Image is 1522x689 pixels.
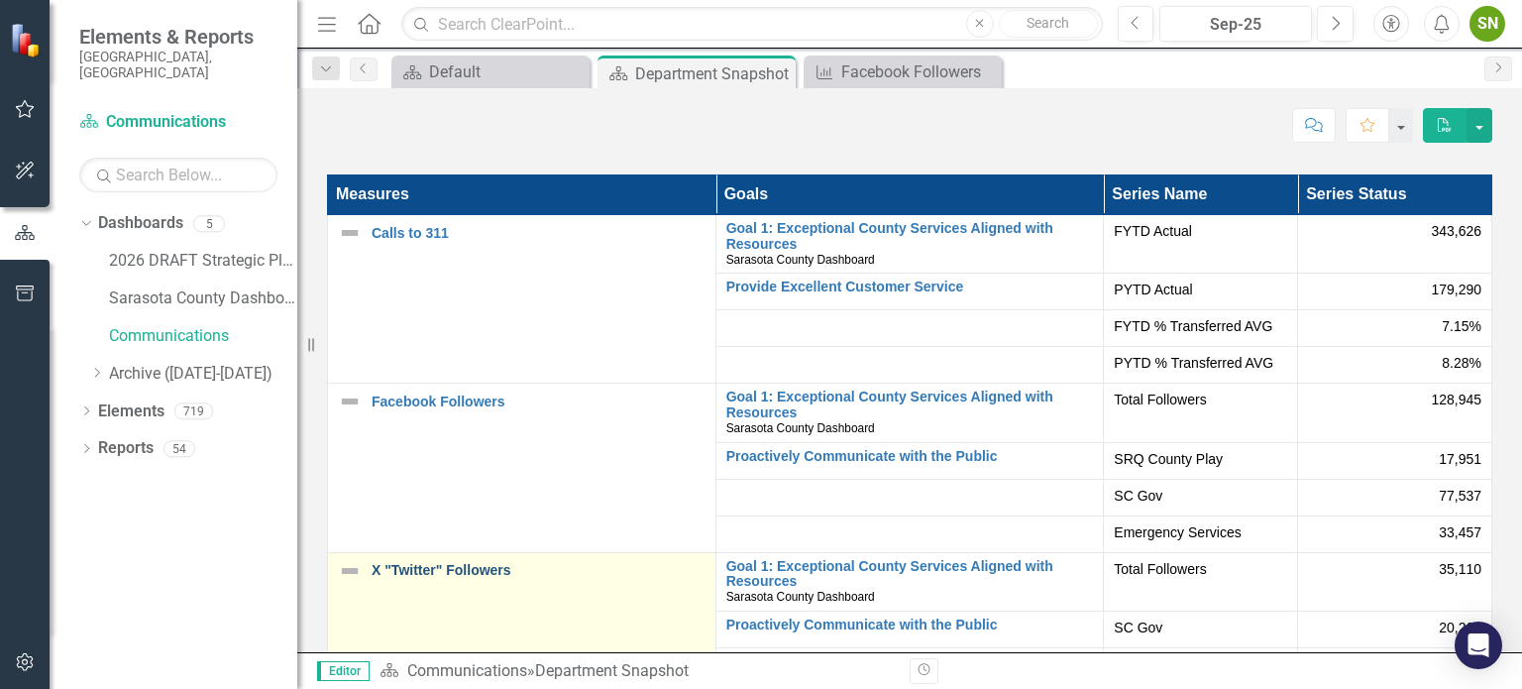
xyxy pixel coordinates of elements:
span: 20,265 [1439,618,1481,637]
span: 128,945 [1431,390,1481,409]
span: 8.28% [1442,353,1481,373]
td: Double-Click to Edit Right Click for Context Menu [328,384,716,552]
a: Calls to 311 [372,226,706,241]
td: Double-Click to Edit [1104,442,1298,479]
a: Facebook Followers [809,59,997,84]
span: FYTD Actual [1114,221,1287,241]
div: » [380,660,895,683]
td: Double-Click to Edit Right Click for Context Menu [715,552,1104,611]
span: Sarasota County Dashboard [726,590,875,604]
a: Proactively Communicate with the Public [726,618,1094,632]
a: Sarasota County Dashboard [109,287,297,310]
button: Sep-25 [1159,6,1312,42]
td: Double-Click to Edit [1298,442,1492,479]
td: Double-Click to Edit Right Click for Context Menu [715,384,1104,442]
span: 35,110 [1439,559,1481,579]
a: Provide Excellent Customer Service [726,280,1094,294]
a: Reports [98,437,154,460]
span: SC Gov [1114,486,1287,506]
td: Double-Click to Edit Right Click for Context Menu [715,274,1104,310]
div: 5 [193,215,225,232]
span: 33,457 [1439,522,1481,542]
td: Double-Click to Edit [1104,516,1298,552]
img: Not Defined [338,559,362,583]
td: Double-Click to Edit Right Click for Context Menu [715,611,1104,647]
a: Facebook Followers [372,395,706,409]
span: FYTD % Transferred AVG [1114,316,1287,336]
a: Dashboards [98,212,183,235]
a: Communications [109,325,297,348]
div: Department Snapshot [535,661,689,680]
a: Goal 1: Exceptional County Services Aligned with Resources [726,390,1094,420]
td: Double-Click to Edit [1298,479,1492,516]
button: SN [1469,6,1505,42]
img: Not Defined [338,390,362,413]
div: 719 [174,402,213,419]
div: Default [429,59,585,84]
a: Default [396,59,585,84]
span: SC Gov [1114,618,1287,637]
a: Goal 1: Exceptional County Services Aligned with Resources [726,559,1094,590]
span: SRQ County Play [1114,449,1287,469]
a: X "Twitter" Followers [372,563,706,578]
span: PYTD % Transferred AVG [1114,353,1287,373]
span: Sarasota County Dashboard [726,253,875,267]
img: Not Defined [338,221,362,245]
a: Goal 1: Exceptional County Services Aligned with Resources [726,221,1094,252]
span: Search [1027,15,1069,31]
td: Double-Click to Edit [1104,647,1298,684]
input: Search Below... [79,158,277,192]
div: Department Snapshot [635,61,791,86]
input: Search ClearPoint... [401,7,1102,42]
td: Double-Click to Edit Right Click for Context Menu [328,215,716,384]
a: 2026 DRAFT Strategic Plan [109,250,297,273]
div: Open Intercom Messenger [1455,622,1502,669]
button: Search [999,10,1098,38]
span: 179,290 [1431,280,1481,299]
span: 343,626 [1431,221,1481,241]
div: Sep-25 [1166,13,1305,37]
span: 77,537 [1439,486,1481,506]
td: Double-Click to Edit [1104,479,1298,516]
a: Communications [407,661,527,680]
span: Total Followers [1114,559,1287,579]
span: Emergency Services [1114,522,1287,542]
a: Archive ([DATE]-[DATE]) [109,363,297,386]
td: Double-Click to Edit [1298,611,1492,647]
td: Double-Click to Edit [1298,647,1492,684]
span: Total Followers [1114,390,1287,409]
a: Proactively Communicate with the Public [726,449,1094,464]
span: 7.15% [1442,316,1481,336]
div: 54 [163,440,195,457]
div: Facebook Followers [841,59,997,84]
img: ClearPoint Strategy [10,23,45,57]
span: 17,951 [1439,449,1481,469]
span: Editor [317,661,370,681]
a: Communications [79,111,277,134]
td: Double-Click to Edit [1104,611,1298,647]
small: [GEOGRAPHIC_DATA], [GEOGRAPHIC_DATA] [79,49,277,81]
td: Double-Click to Edit Right Click for Context Menu [715,215,1104,274]
td: Double-Click to Edit [1298,516,1492,552]
td: Double-Click to Edit Right Click for Context Menu [715,442,1104,479]
span: Sarasota County Dashboard [726,421,875,435]
a: Elements [98,401,164,423]
td: Double-Click to Edit Right Click for Context Menu [328,552,716,684]
span: PYTD Actual [1114,280,1287,299]
span: Elements & Reports [79,25,277,49]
